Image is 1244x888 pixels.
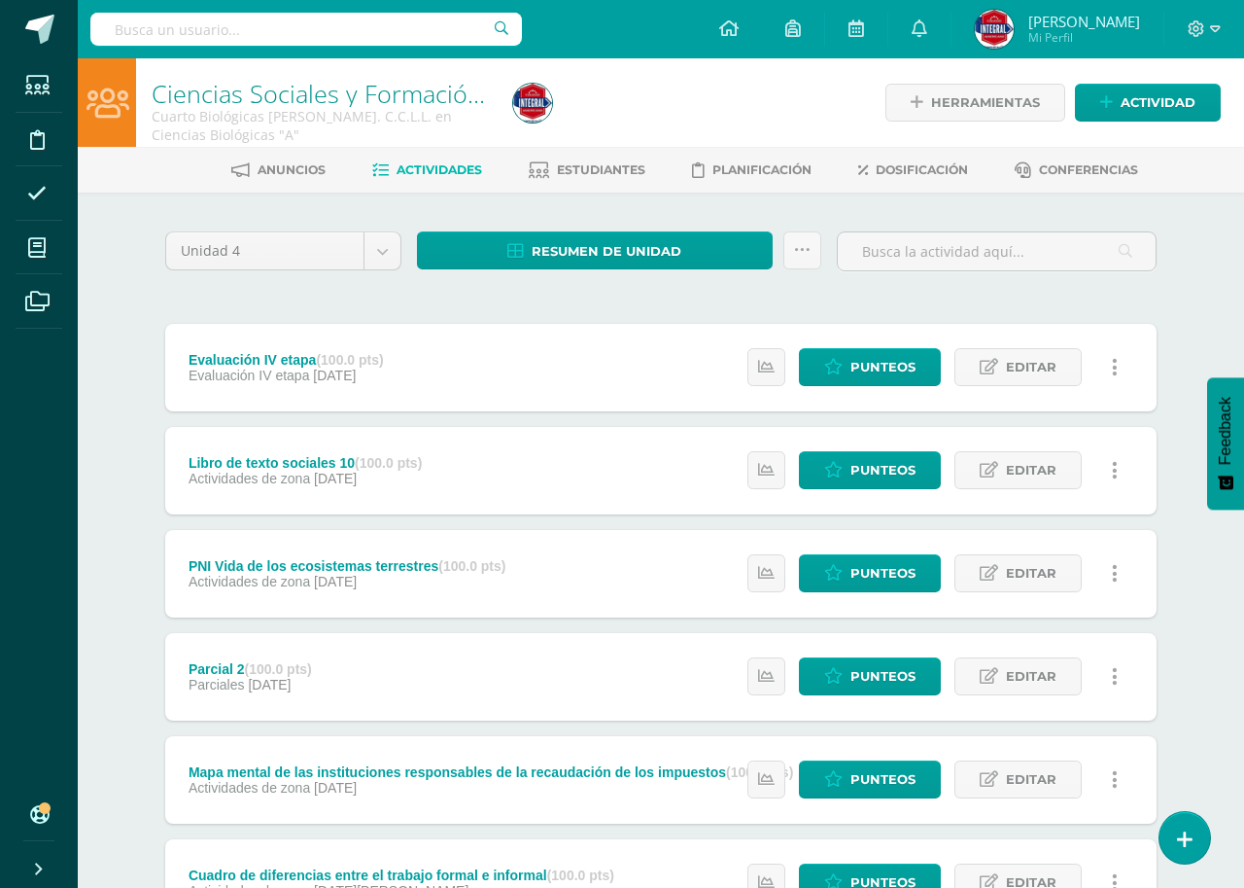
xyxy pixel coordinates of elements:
[152,107,490,144] div: Cuarto Biológicas Bach. C.C.L.L. en Ciencias Biológicas 'A'
[189,455,422,471] div: Libro de texto sociales 10
[1028,29,1140,46] span: Mi Perfil
[532,233,681,269] span: Resumen de unidad
[314,471,357,486] span: [DATE]
[189,677,245,693] span: Parciales
[314,574,357,589] span: [DATE]
[1015,155,1138,186] a: Conferencias
[189,558,506,574] div: PNI Vida de los ecosistemas terrestres
[799,451,941,489] a: Punteos
[372,155,482,186] a: Actividades
[799,554,941,592] a: Punteos
[876,162,968,177] span: Dosificación
[181,232,349,269] span: Unidad 4
[90,13,522,46] input: Busca un usuario...
[314,780,357,796] span: [DATE]
[313,368,356,383] span: [DATE]
[245,661,312,677] strong: (100.0 pts)
[1006,555,1056,591] span: Editar
[166,232,400,269] a: Unidad 4
[189,368,310,383] span: Evaluación IV etapa
[231,155,326,186] a: Anuncios
[1207,377,1244,510] button: Feedback - Mostrar encuesta
[1039,162,1138,177] span: Conferencias
[189,780,310,796] span: Actividades de zona
[513,84,552,123] img: 9479b67508c872087c746233754dda3e.png
[975,10,1014,49] img: 9479b67508c872087c746233754dda3e.png
[189,574,310,589] span: Actividades de zona
[189,661,312,677] div: Parcial 2
[850,452,916,488] span: Punteos
[850,762,916,798] span: Punteos
[355,455,422,471] strong: (100.0 pts)
[152,77,606,110] a: Ciencias Sociales y Formación Ciudadana
[316,352,383,368] strong: (100.0 pts)
[1075,84,1221,122] a: Actividad
[885,84,1065,122] a: Herramientas
[152,80,490,107] h1: Ciencias Sociales y Formación Ciudadana
[799,348,941,386] a: Punteos
[438,558,505,574] strong: (100.0 pts)
[189,764,793,780] div: Mapa mental de las instituciones responsables de la recaudación de los impuestos
[1028,12,1140,31] span: [PERSON_NAME]
[189,352,384,368] div: Evaluación IV etapa
[799,657,941,695] a: Punteos
[850,349,916,385] span: Punteos
[1006,762,1056,798] span: Editar
[417,231,773,269] a: Resumen de unidad
[838,232,1156,270] input: Busca la actividad aquí...
[547,868,614,883] strong: (100.0 pts)
[1006,658,1056,694] span: Editar
[397,162,482,177] span: Actividades
[692,155,812,186] a: Planificación
[1217,397,1234,465] span: Feedback
[799,761,941,799] a: Punteos
[1006,349,1056,385] span: Editar
[258,162,326,177] span: Anuncios
[1006,452,1056,488] span: Editar
[712,162,812,177] span: Planificación
[557,162,645,177] span: Estudiantes
[850,555,916,591] span: Punteos
[189,868,614,883] div: Cuadro de diferencias entre el trabajo formal e informal
[931,85,1040,121] span: Herramientas
[858,155,968,186] a: Dosificación
[850,658,916,694] span: Punteos
[248,677,291,693] span: [DATE]
[529,155,645,186] a: Estudiantes
[1121,85,1195,121] span: Actividad
[189,471,310,486] span: Actividades de zona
